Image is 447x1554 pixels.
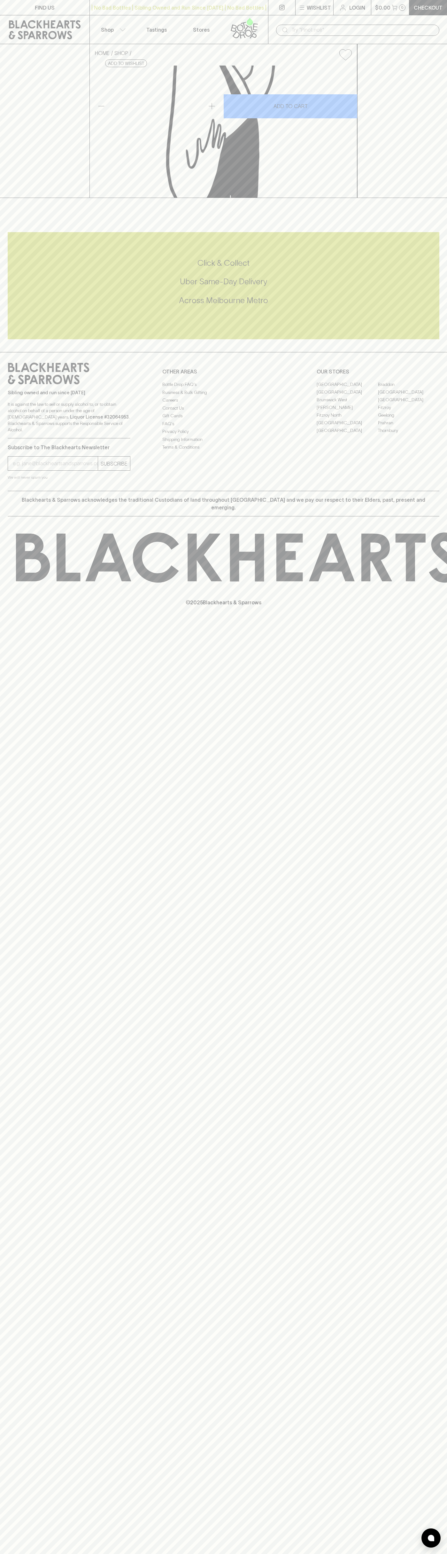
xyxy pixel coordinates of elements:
h5: Click & Collect [8,258,439,268]
input: e.g. jane@blackheartsandsparrows.com.au [13,459,98,469]
a: Business & Bulk Gifting [162,388,285,396]
p: FIND US [35,4,55,12]
p: $0.00 [375,4,390,12]
a: Braddon [378,381,439,388]
p: Stores [193,26,210,34]
p: OUR STORES [317,368,439,375]
p: It is against the law to sell or supply alcohol to, or to obtain alcohol on behalf of a person un... [8,401,130,433]
a: Fitzroy [378,404,439,411]
a: HOME [95,50,110,56]
a: Terms & Conditions [162,443,285,451]
p: Login [349,4,365,12]
button: ADD TO CART [224,94,357,118]
a: Tastings [134,15,179,44]
a: Fitzroy North [317,411,378,419]
button: Add to wishlist [105,59,147,67]
a: Prahran [378,419,439,427]
p: Blackhearts & Sparrows acknowledges the traditional Custodians of land throughout [GEOGRAPHIC_DAT... [12,496,435,511]
p: Tastings [146,26,167,34]
a: [GEOGRAPHIC_DATA] [317,419,378,427]
h5: Uber Same-Day Delivery [8,276,439,287]
a: [PERSON_NAME] [317,404,378,411]
a: Brunswick West [317,396,378,404]
a: [GEOGRAPHIC_DATA] [378,396,439,404]
p: Subscribe to The Blackhearts Newsletter [8,443,130,451]
button: Add to wishlist [337,47,354,63]
a: Careers [162,396,285,404]
a: Geelong [378,411,439,419]
p: Wishlist [307,4,331,12]
p: ADD TO CART [274,102,308,110]
a: Bottle Drop FAQ's [162,381,285,388]
a: Gift Cards [162,412,285,420]
a: [GEOGRAPHIC_DATA] [317,388,378,396]
div: Call to action block [8,232,439,339]
img: Boatrocker Black Forest Jet Imperial Stout 330ml [90,66,357,198]
button: SUBSCRIBE [98,457,130,470]
a: SHOP [114,50,128,56]
p: Shop [101,26,114,34]
button: Shop [90,15,135,44]
a: Contact Us [162,404,285,412]
p: We will never spam you [8,474,130,481]
a: FAQ's [162,420,285,428]
p: Checkout [414,4,443,12]
p: SUBSCRIBE [101,460,127,467]
p: OTHER AREAS [162,368,285,375]
input: Try "Pinot noir" [291,25,434,35]
a: [GEOGRAPHIC_DATA] [378,388,439,396]
img: bubble-icon [428,1535,434,1541]
p: 0 [401,6,404,9]
a: Shipping Information [162,436,285,443]
a: [GEOGRAPHIC_DATA] [317,381,378,388]
h5: Across Melbourne Metro [8,295,439,306]
strong: Liquor License #32064953 [70,414,129,420]
a: Privacy Policy [162,428,285,436]
a: Stores [179,15,224,44]
a: [GEOGRAPHIC_DATA] [317,427,378,434]
a: Thornbury [378,427,439,434]
p: Sibling owned and run since [DATE] [8,389,130,396]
